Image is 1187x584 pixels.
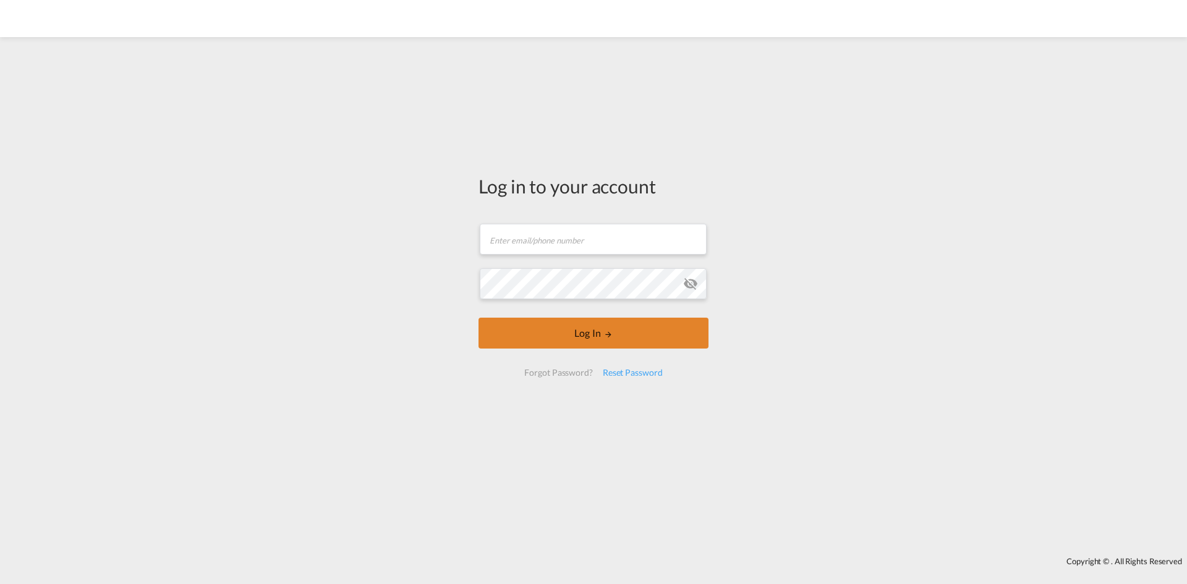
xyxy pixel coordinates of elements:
[519,362,597,384] div: Forgot Password?
[480,224,707,255] input: Enter email/phone number
[683,276,698,291] md-icon: icon-eye-off
[598,362,668,384] div: Reset Password
[479,318,708,349] button: LOGIN
[479,173,708,199] div: Log in to your account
